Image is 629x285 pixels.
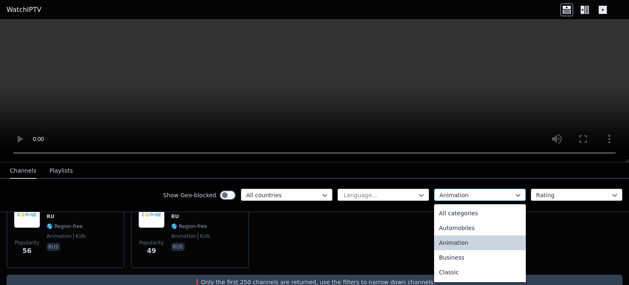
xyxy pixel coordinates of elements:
div: Animation [434,235,526,250]
div: Classic [434,265,526,280]
span: RU [47,213,54,220]
span: Popularity [15,239,39,246]
span: 🌎 Region-free [47,223,83,230]
span: animation [171,233,196,239]
img: Solnce [14,202,40,228]
img: Solnce [138,202,165,228]
div: Business [434,250,526,265]
span: Popularity [139,239,164,246]
button: Channels [10,163,36,179]
span: 56 [23,246,32,256]
span: RU [171,213,179,220]
a: WatchIPTV [7,5,41,15]
div: Automobiles [434,221,526,235]
span: 49 [147,246,156,256]
span: kids [73,233,86,239]
button: Playlists [50,163,73,179]
span: animation [47,233,72,239]
span: kids [198,233,210,239]
label: Show Geo-blocked [163,191,216,199]
p: rus [171,243,185,251]
span: 🌎 Region-free [171,223,207,230]
p: rus [47,243,60,251]
div: All categories [434,206,526,221]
